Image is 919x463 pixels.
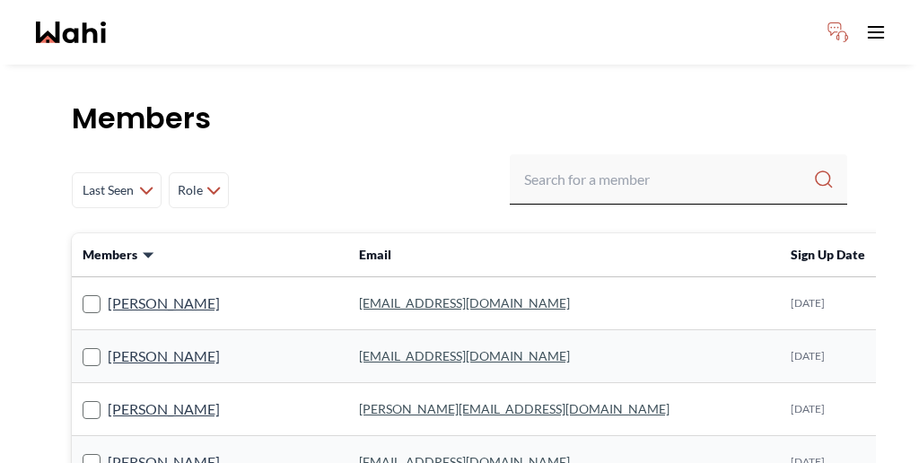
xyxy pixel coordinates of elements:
[108,345,220,368] a: [PERSON_NAME]
[359,401,670,416] a: [PERSON_NAME][EMAIL_ADDRESS][DOMAIN_NAME]
[72,100,847,136] h1: Members
[108,292,220,315] a: [PERSON_NAME]
[524,163,813,196] input: Search input
[780,277,876,330] td: [DATE]
[359,348,570,363] a: [EMAIL_ADDRESS][DOMAIN_NAME]
[80,174,136,206] span: Last Seen
[177,174,203,206] span: Role
[791,247,865,262] span: Sign Up Date
[36,22,106,43] a: Wahi homepage
[780,383,876,436] td: [DATE]
[83,246,137,264] span: Members
[780,330,876,383] td: [DATE]
[359,295,570,310] a: [EMAIL_ADDRESS][DOMAIN_NAME]
[858,14,894,50] button: Toggle open navigation menu
[359,247,391,262] span: Email
[108,397,220,421] a: [PERSON_NAME]
[83,246,155,264] button: Members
